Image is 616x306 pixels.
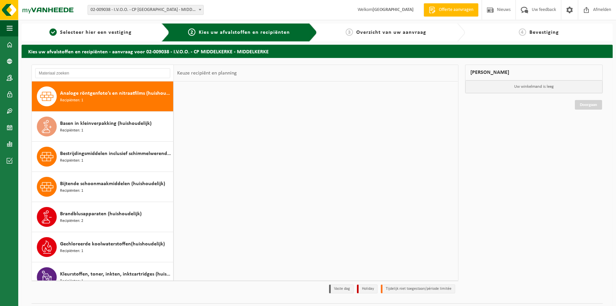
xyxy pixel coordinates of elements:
span: Recipiënten: 2 [60,218,83,224]
span: Overzicht van uw aanvraag [356,30,426,35]
span: Gechloreerde koolwaterstoffen(huishoudelijk) [60,240,165,248]
span: 4 [519,28,526,36]
span: Recipiënten: 1 [60,188,83,194]
li: Vaste dag [329,284,354,293]
button: Bijtende schoonmaakmiddelen (huishoudelijk) Recipiënten: 1 [32,172,173,202]
span: Brandblusapparaten (huishoudelijk) [60,210,142,218]
span: Bestrijdingsmiddelen inclusief schimmelwerende beschermingsmiddelen (huishoudelijk) [60,150,171,158]
button: Gechloreerde koolwaterstoffen(huishoudelijk) Recipiënten: 1 [32,232,173,262]
div: [PERSON_NAME] [465,65,603,80]
span: Offerte aanvragen [437,7,475,13]
span: Analoge röntgenfoto’s en nitraatfilms (huishoudelijk) [60,89,171,97]
span: Kies uw afvalstoffen en recipiënten [199,30,290,35]
span: Basen in kleinverpakking (huishoudelijk) [60,120,152,127]
span: Bijtende schoonmaakmiddelen (huishoudelijk) [60,180,165,188]
input: Materiaal zoeken [35,68,170,78]
button: Basen in kleinverpakking (huishoudelijk) Recipiënten: 1 [32,112,173,142]
h2: Kies uw afvalstoffen en recipiënten - aanvraag voor 02-009038 - I.V.O.O. - CP MIDDELKERKE - MIDDE... [22,45,613,58]
span: Kleurstoffen, toner, inkten, inktcartridges (huishoudelijk) [60,270,171,278]
span: 2 [188,28,195,36]
button: Bestrijdingsmiddelen inclusief schimmelwerende beschermingsmiddelen (huishoudelijk) Recipiënten: 1 [32,142,173,172]
span: 02-009038 - I.V.O.O. - CP MIDDELKERKE - MIDDELKERKE [88,5,203,15]
span: 02-009038 - I.V.O.O. - CP MIDDELKERKE - MIDDELKERKE [88,5,204,15]
span: 1 [49,28,57,36]
strong: [GEOGRAPHIC_DATA] [373,7,414,12]
span: Recipiënten: 1 [60,278,83,284]
p: Uw winkelmand is leeg [465,80,603,93]
li: Holiday [357,284,377,293]
span: Recipiënten: 1 [60,127,83,134]
span: Recipiënten: 1 [60,248,83,254]
div: Keuze recipiënt en planning [174,65,240,81]
button: Kleurstoffen, toner, inkten, inktcartridges (huishoudelijk) Recipiënten: 1 [32,262,173,292]
a: 1Selecteer hier een vestiging [25,28,156,36]
button: Analoge röntgenfoto’s en nitraatfilms (huishoudelijk) Recipiënten: 1 [32,81,173,112]
span: Selecteer hier een vestiging [60,30,132,35]
span: Recipiënten: 1 [60,158,83,164]
span: Bevestiging [529,30,559,35]
a: Offerte aanvragen [424,3,478,17]
button: Brandblusapparaten (huishoudelijk) Recipiënten: 2 [32,202,173,232]
a: Doorgaan [575,100,602,110]
li: Tijdelijk niet toegestaan/période limitée [381,284,455,293]
span: Recipiënten: 1 [60,97,83,104]
span: 3 [346,28,353,36]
